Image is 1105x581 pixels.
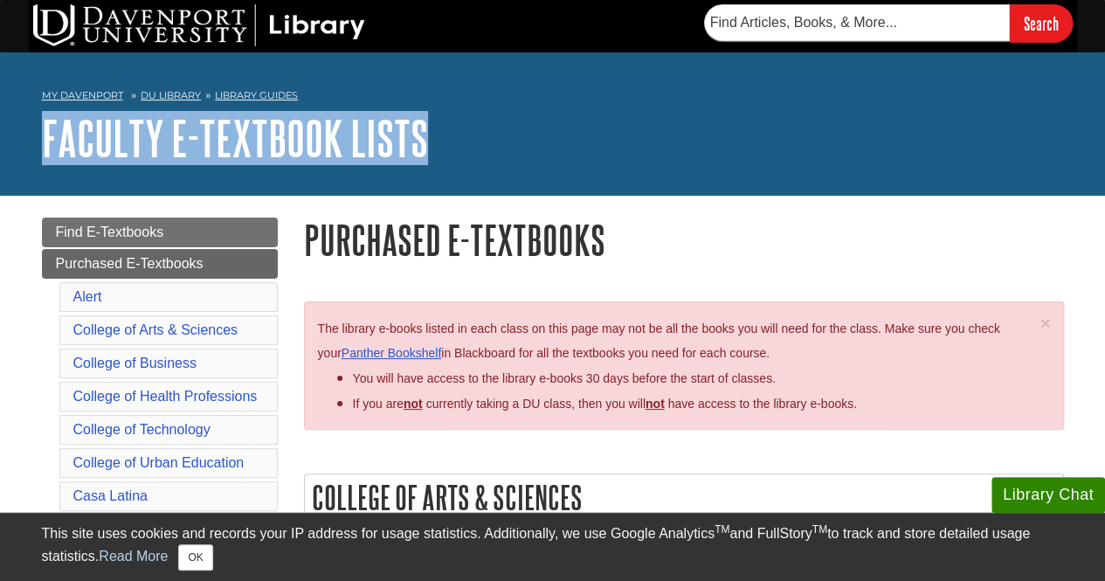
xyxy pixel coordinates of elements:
[991,477,1105,513] button: Library Chat
[1039,314,1050,332] button: Close
[318,322,1000,361] span: The library e-books listed in each class on this page may not be all the books you will need for ...
[353,371,776,385] span: You will have access to the library e-books 30 days before the start of classes.
[73,389,258,404] a: College of Health Professions
[305,474,1063,521] h2: College of Arts & Sciences
[73,488,148,503] a: Casa Latina
[715,523,729,536] sup: TM
[56,256,204,271] span: Purchased E-Textbooks
[42,249,278,279] a: Purchased E-Textbooks
[42,111,428,165] a: Faculty E-Textbook Lists
[1039,313,1050,333] span: ×
[73,422,211,437] a: College of Technology
[141,89,201,101] a: DU Library
[178,544,212,571] button: Close
[342,346,441,360] a: Panther Bookshelf
[42,84,1064,112] nav: breadcrumb
[56,225,164,239] span: Find E-Textbooks
[353,397,857,411] span: If you are currently taking a DU class, then you will have access to the library e-books.
[42,523,1064,571] div: This site uses cookies and records your IP address for usage statistics. Additionally, we use Goo...
[704,4,1073,42] form: Searches DU Library's articles, books, and more
[42,88,123,103] a: My Davenport
[1010,4,1073,42] input: Search
[99,549,168,564] a: Read More
[73,322,238,337] a: College of Arts & Sciences
[33,4,365,46] img: DU Library
[42,218,278,247] a: Find E-Textbooks
[73,356,197,370] a: College of Business
[215,89,298,101] a: Library Guides
[812,523,827,536] sup: TM
[73,289,102,304] a: Alert
[73,455,245,470] a: College of Urban Education
[704,4,1010,41] input: Find Articles, Books, & More...
[646,397,665,411] u: not
[404,397,423,411] strong: not
[304,218,1064,262] h1: Purchased E-Textbooks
